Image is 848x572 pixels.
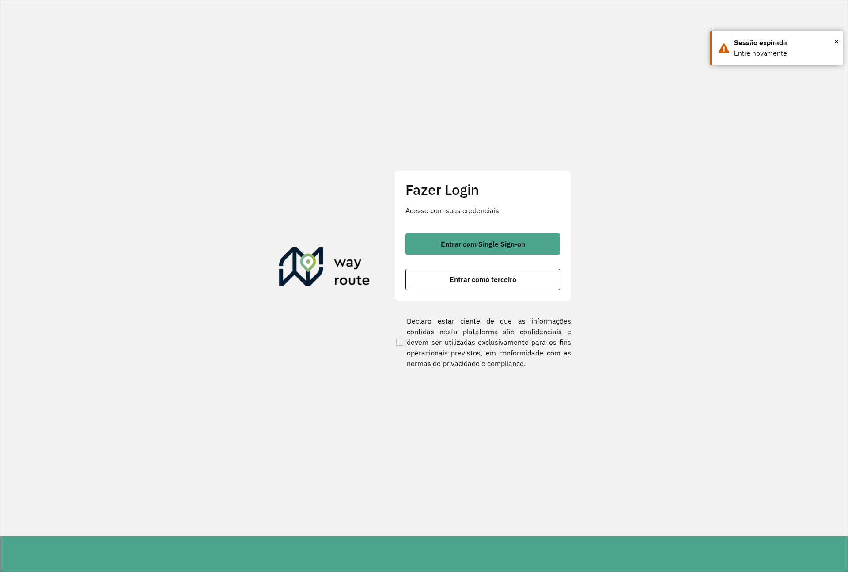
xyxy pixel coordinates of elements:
div: Sessão expirada [734,38,836,48]
label: Declaro estar ciente de que as informações contidas nesta plataforma são confidenciais e devem se... [394,316,571,369]
span: Entrar com Single Sign-on [441,240,525,248]
h2: Fazer Login [405,181,560,198]
p: Acesse com suas credenciais [405,205,560,216]
div: Entre novamente [734,48,836,59]
button: button [405,233,560,255]
span: × [834,35,839,48]
button: button [405,269,560,290]
img: Roteirizador AmbevTech [279,247,370,290]
span: Entrar como terceiro [450,276,516,283]
button: Close [834,35,839,48]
